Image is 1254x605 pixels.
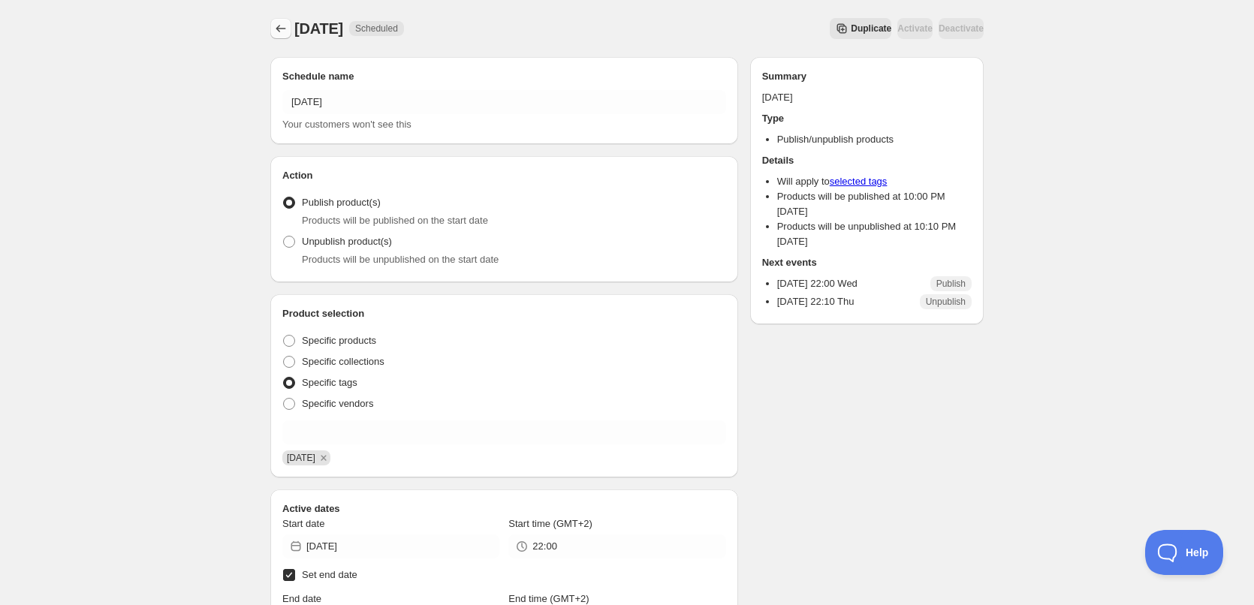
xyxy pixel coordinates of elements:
[762,153,972,168] h2: Details
[282,119,411,130] span: Your customers won't see this
[762,255,972,270] h2: Next events
[282,306,726,321] h2: Product selection
[302,335,376,346] span: Specific products
[851,23,891,35] span: Duplicate
[355,23,398,35] span: Scheduled
[282,69,726,84] h2: Schedule name
[282,593,321,604] span: End date
[830,176,888,187] a: selected tags
[294,20,343,37] span: [DATE]
[762,111,972,126] h2: Type
[777,276,858,291] p: [DATE] 22:00 Wed
[282,168,726,183] h2: Action
[508,518,592,529] span: Start time (GMT+2)
[926,296,966,308] span: Unpublish
[270,18,291,39] button: Schedules
[302,569,357,580] span: Set end date
[762,69,972,84] h2: Summary
[287,453,315,463] span: 02/10/2025
[1145,530,1224,575] iframe: Toggle Customer Support
[302,356,384,367] span: Specific collections
[302,197,381,208] span: Publish product(s)
[282,501,726,516] h2: Active dates
[302,398,373,409] span: Specific vendors
[777,189,972,219] li: Products will be published at 10:00 PM [DATE]
[777,174,972,189] li: Will apply to
[302,236,392,247] span: Unpublish product(s)
[762,90,972,105] p: [DATE]
[936,278,966,290] span: Publish
[302,215,488,226] span: Products will be published on the start date
[302,254,499,265] span: Products will be unpublished on the start date
[777,219,972,249] li: Products will be unpublished at 10:10 PM [DATE]
[830,18,891,39] button: Secondary action label
[777,132,972,147] li: Publish/unpublish products
[302,377,357,388] span: Specific tags
[508,593,589,604] span: End time (GMT+2)
[282,518,324,529] span: Start date
[777,294,855,309] p: [DATE] 22:10 Thu
[317,451,330,465] button: Remove 02/10/2025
